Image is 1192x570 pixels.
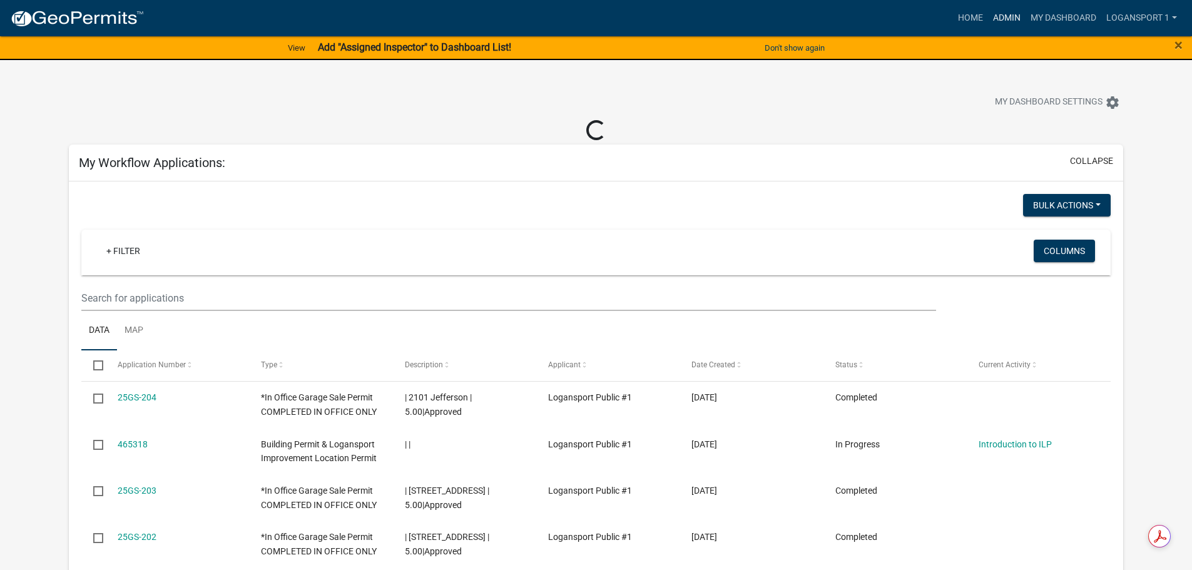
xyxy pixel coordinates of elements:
[405,439,410,449] span: | |
[1034,240,1095,262] button: Columns
[979,360,1031,369] span: Current Activity
[548,360,581,369] span: Applicant
[79,155,225,170] h5: My Workflow Applications:
[548,439,632,449] span: Logansport Public #1
[1023,194,1111,216] button: Bulk Actions
[548,392,632,402] span: Logansport Public #1
[680,350,823,380] datatable-header-cell: Date Created
[96,240,150,262] a: + Filter
[1070,155,1113,168] button: collapse
[548,486,632,496] span: Logansport Public #1
[261,486,377,510] span: *In Office Garage Sale Permit COMPLETED IN OFFICE ONLY
[261,532,377,556] span: *In Office Garage Sale Permit COMPLETED IN OFFICE ONLY
[318,41,511,53] strong: Add "Assigned Inspector" to Dashboard List!
[106,350,249,380] datatable-header-cell: Application Number
[405,486,489,510] span: | 523 Grove St | 5.00|Approved
[405,532,489,556] span: | 1022 17th ST. | 5.00|Approved
[691,486,717,496] span: 08/18/2025
[118,439,148,449] a: 465318
[985,90,1130,115] button: My Dashboard Settingssettings
[835,486,877,496] span: Completed
[548,532,632,542] span: Logansport Public #1
[536,350,680,380] datatable-header-cell: Applicant
[1101,6,1182,30] a: Logansport 1
[261,439,377,464] span: Building Permit & Logansport Improvement Location Permit
[118,486,156,496] a: 25GS-203
[81,285,935,311] input: Search for applications
[249,350,392,380] datatable-header-cell: Type
[835,439,880,449] span: In Progress
[967,350,1110,380] datatable-header-cell: Current Activity
[979,439,1052,449] a: Introduction to ILP
[1026,6,1101,30] a: My Dashboard
[81,311,117,351] a: Data
[835,360,857,369] span: Status
[988,6,1026,30] a: Admin
[953,6,988,30] a: Home
[760,38,830,58] button: Don't show again
[261,360,277,369] span: Type
[1174,38,1183,53] button: Close
[392,350,536,380] datatable-header-cell: Description
[117,311,151,351] a: Map
[691,360,735,369] span: Date Created
[835,392,877,402] span: Completed
[118,392,156,402] a: 25GS-204
[823,350,967,380] datatable-header-cell: Status
[283,38,310,58] a: View
[1174,36,1183,54] span: ×
[81,350,105,380] datatable-header-cell: Select
[118,360,186,369] span: Application Number
[691,392,717,402] span: 08/18/2025
[405,392,472,417] span: | 2101 Jefferson | 5.00|Approved
[995,95,1103,110] span: My Dashboard Settings
[405,360,443,369] span: Description
[261,392,377,417] span: *In Office Garage Sale Permit COMPLETED IN OFFICE ONLY
[1105,95,1120,110] i: settings
[118,532,156,542] a: 25GS-202
[691,439,717,449] span: 08/18/2025
[691,532,717,542] span: 08/15/2025
[835,532,877,542] span: Completed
